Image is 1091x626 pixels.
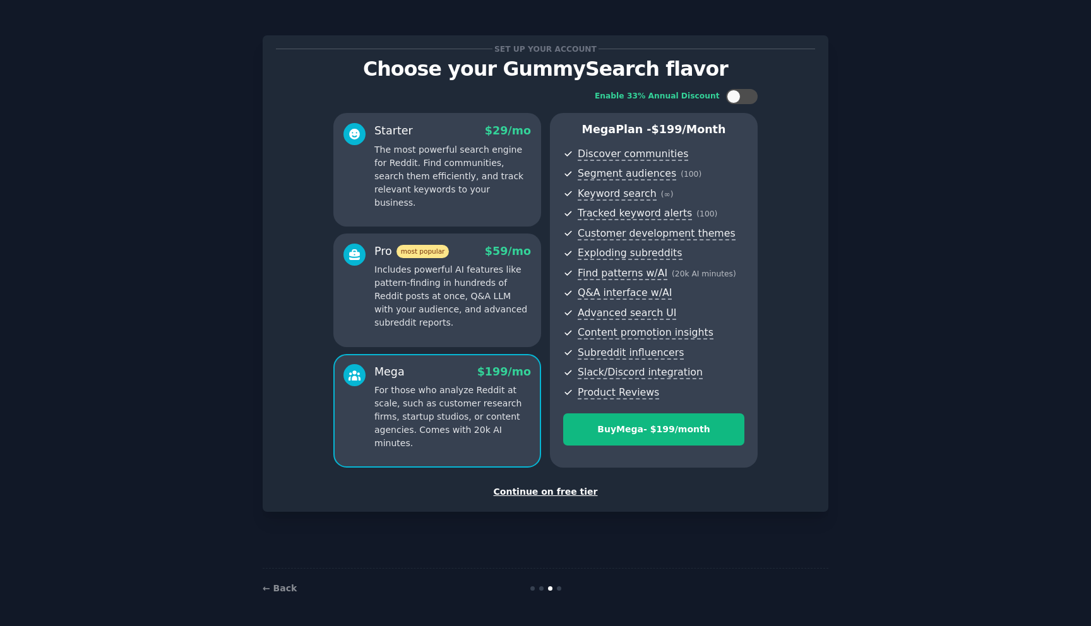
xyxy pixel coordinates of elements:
span: most popular [396,245,450,258]
span: Customer development themes [578,227,736,240]
span: Product Reviews [578,386,659,399]
div: Pro [374,244,449,259]
span: $ 59 /mo [485,245,531,257]
span: Tracked keyword alerts [578,207,692,220]
p: Mega Plan - [563,122,744,138]
span: ( 100 ) [696,210,717,218]
div: Buy Mega - $ 199 /month [564,423,744,436]
div: Enable 33% Annual Discount [595,91,720,102]
span: Q&A interface w/AI [578,286,672,300]
span: Subreddit influencers [578,346,684,360]
span: Content promotion insights [578,326,713,340]
p: Includes powerful AI features like pattern-finding in hundreds of Reddit posts at once, Q&A LLM w... [374,263,531,329]
span: $ 29 /mo [485,124,531,137]
span: Discover communities [578,148,688,161]
p: For those who analyze Reddit at scale, such as customer research firms, startup studios, or conte... [374,384,531,450]
span: Slack/Discord integration [578,366,703,379]
span: Keyword search [578,187,657,201]
span: ( 20k AI minutes ) [672,269,736,278]
p: The most powerful search engine for Reddit. Find communities, search them efficiently, and track ... [374,143,531,210]
span: Segment audiences [578,167,676,180]
span: Exploding subreddits [578,247,682,260]
span: $ 199 /mo [477,365,531,378]
span: $ 199 /month [652,123,726,136]
div: Continue on free tier [276,485,815,499]
a: ← Back [263,583,297,593]
span: Find patterns w/AI [578,267,667,280]
span: ( ∞ ) [661,190,674,199]
span: ( 100 ) [681,170,701,179]
div: Mega [374,364,405,380]
button: BuyMega- $199/month [563,413,744,446]
div: Starter [374,123,413,139]
p: Choose your GummySearch flavor [276,58,815,80]
span: Set up your account [492,42,599,56]
span: Advanced search UI [578,307,676,320]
